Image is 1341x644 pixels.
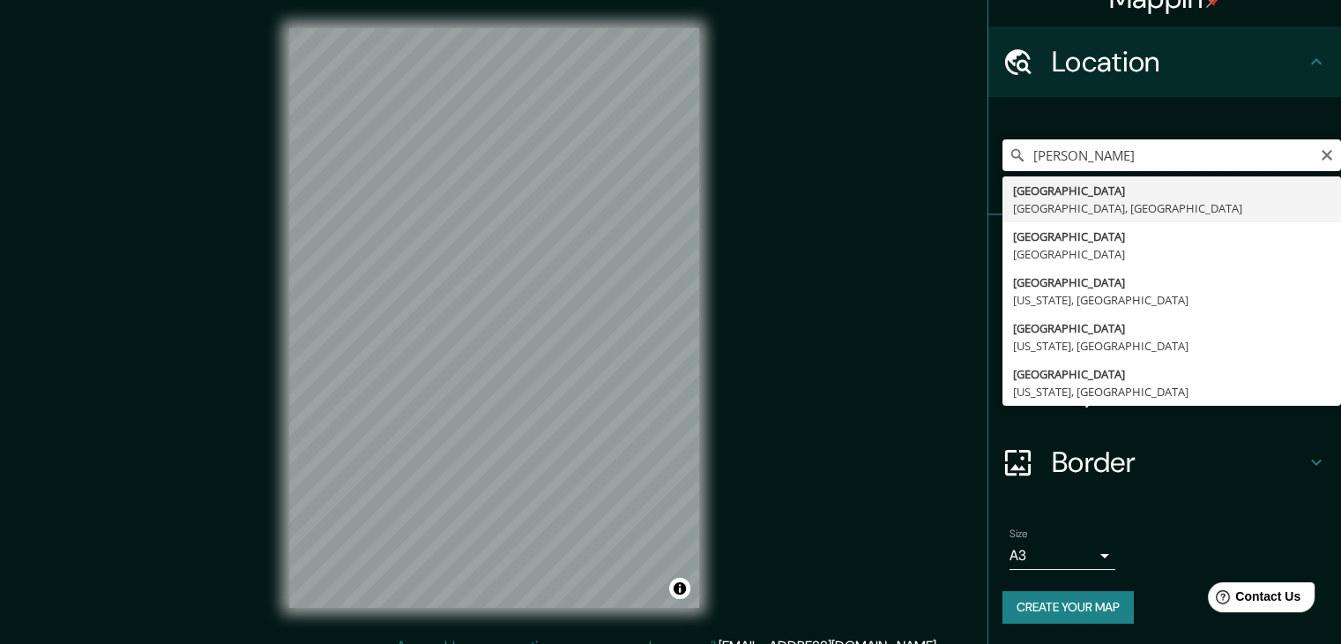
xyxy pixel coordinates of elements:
div: [GEOGRAPHIC_DATA], [GEOGRAPHIC_DATA] [1013,199,1330,217]
div: [GEOGRAPHIC_DATA] [1013,319,1330,337]
div: Pins [988,215,1341,286]
iframe: Help widget launcher [1184,575,1322,625]
div: [GEOGRAPHIC_DATA] [1013,273,1330,291]
label: Size [1009,527,1028,542]
button: Toggle attribution [669,578,690,599]
div: A3 [1009,542,1115,570]
div: [GEOGRAPHIC_DATA] [1013,245,1330,263]
h4: Location [1052,44,1306,79]
div: [GEOGRAPHIC_DATA] [1013,228,1330,245]
h4: Border [1052,445,1306,480]
div: [US_STATE], [GEOGRAPHIC_DATA] [1013,291,1330,309]
input: Pick your city or area [1002,139,1341,171]
div: Layout [988,356,1341,427]
div: [GEOGRAPHIC_DATA] [1013,182,1330,199]
canvas: Map [289,28,699,608]
div: Border [988,427,1341,498]
h4: Layout [1052,374,1306,409]
div: Location [988,26,1341,97]
div: [US_STATE], [GEOGRAPHIC_DATA] [1013,337,1330,355]
div: Style [988,286,1341,356]
div: [GEOGRAPHIC_DATA] [1013,365,1330,383]
div: [US_STATE], [GEOGRAPHIC_DATA] [1013,383,1330,401]
button: Create your map [1002,591,1134,624]
button: Clear [1320,146,1334,162]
